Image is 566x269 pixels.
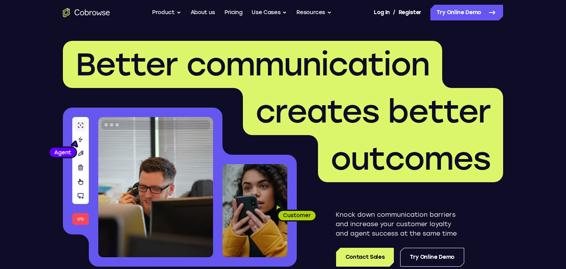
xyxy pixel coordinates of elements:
span: / [393,8,395,17]
span: outcomes [331,140,491,178]
button: Product [152,5,181,20]
a: Pricing [224,5,243,20]
span: creates better [255,93,491,130]
a: Register [399,5,421,20]
img: A customer support agent talking on the phone [98,117,213,257]
img: A customer holding their phone [222,164,287,257]
a: Contact Sales [336,248,394,267]
a: Go to the home page [63,8,110,17]
button: Resources [296,5,332,20]
p: Knock down communication barriers and increase your customer loyalty and agent success at the sam... [336,210,464,238]
a: Try Online Demo [430,5,503,20]
button: Use Cases [252,5,287,20]
a: Try Online Demo [400,248,464,267]
a: Log In [374,5,390,20]
span: Better communication [75,46,430,83]
a: About us [191,5,215,20]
